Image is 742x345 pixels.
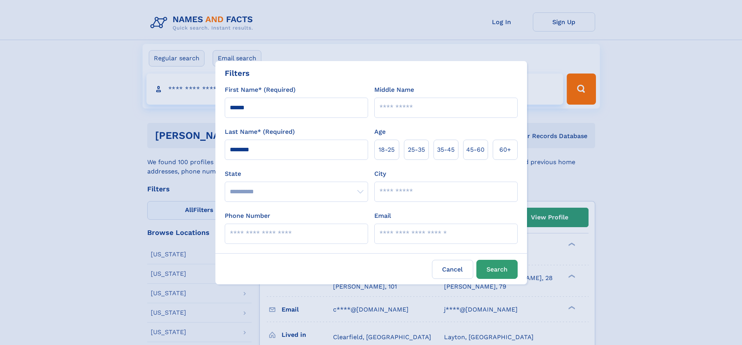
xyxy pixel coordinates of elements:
[225,127,295,137] label: Last Name* (Required)
[374,169,386,179] label: City
[225,67,250,79] div: Filters
[408,145,425,154] span: 25‑35
[225,169,368,179] label: State
[379,145,395,154] span: 18‑25
[432,260,473,279] label: Cancel
[499,145,511,154] span: 60+
[374,127,386,137] label: Age
[374,85,414,95] label: Middle Name
[437,145,455,154] span: 35‑45
[466,145,485,154] span: 45‑60
[476,260,518,279] button: Search
[225,211,270,221] label: Phone Number
[374,211,391,221] label: Email
[225,85,296,95] label: First Name* (Required)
